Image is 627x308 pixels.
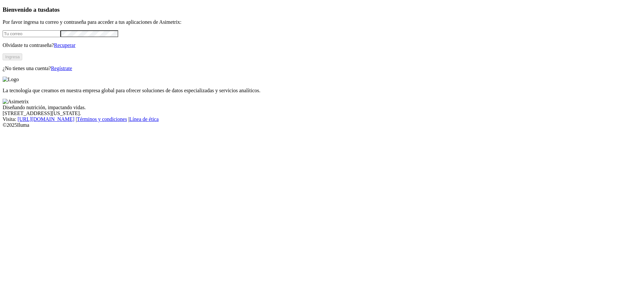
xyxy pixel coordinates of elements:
[77,116,127,122] a: Términos y condiciones
[54,42,75,48] a: Recuperar
[3,66,624,71] p: ¿No tienes una cuenta?
[3,6,624,13] h3: Bienvenido a tus
[3,77,19,82] img: Logo
[3,88,624,94] p: La tecnología que creamos en nuestra empresa global para ofrecer soluciones de datos especializad...
[3,42,624,48] p: Olvidaste tu contraseña?
[51,66,72,71] a: Regístrate
[3,116,624,122] div: Visita : | |
[129,116,159,122] a: Línea de ética
[3,105,624,110] div: Diseñando nutrición, impactando vidas.
[3,110,624,116] div: [STREET_ADDRESS][US_STATE].
[46,6,60,13] span: datos
[18,116,74,122] a: [URL][DOMAIN_NAME]
[3,30,60,37] input: Tu correo
[3,53,22,60] button: Ingresa
[3,122,624,128] div: © 2025 Iluma
[3,99,29,105] img: Asimetrix
[3,19,624,25] p: Por favor ingresa tu correo y contraseña para acceder a tus aplicaciones de Asimetrix:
